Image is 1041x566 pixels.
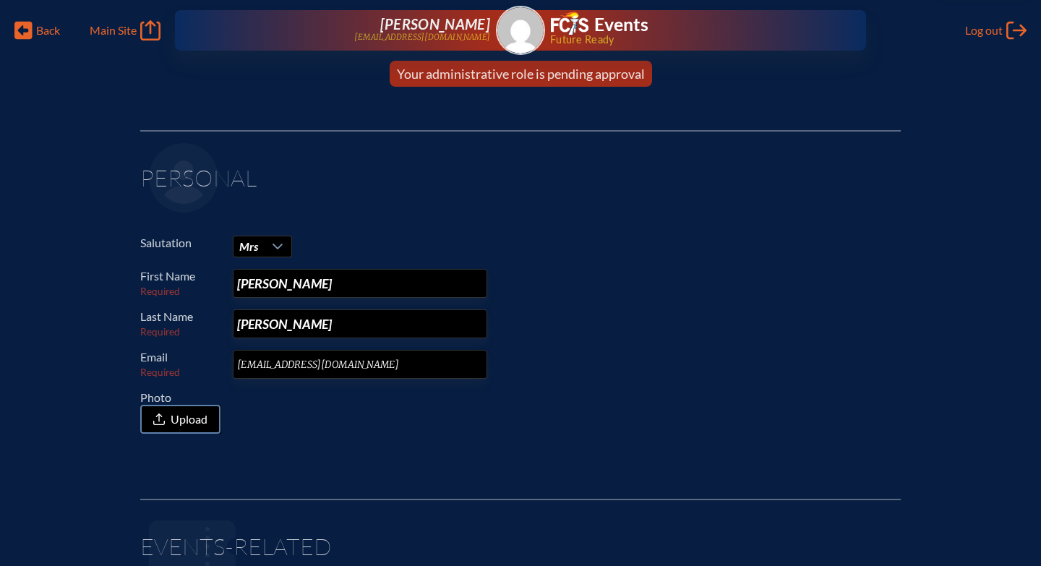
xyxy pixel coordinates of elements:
a: [PERSON_NAME][EMAIL_ADDRESS][DOMAIN_NAME] [221,16,490,45]
span: Mrs [239,239,258,253]
span: Main Site [90,23,137,38]
div: FCIS Events — Future ready [551,12,820,45]
span: Mrs. [234,236,264,257]
h1: Events [594,16,648,34]
span: Required [140,326,180,338]
span: Future Ready [550,35,820,45]
label: Photo [140,390,221,434]
p: [EMAIL_ADDRESS][DOMAIN_NAME] [354,33,490,42]
span: Your administrative role is pending approval [397,66,645,82]
label: Last Name [140,309,221,338]
span: Required [140,366,180,378]
h1: Personal [140,166,901,201]
span: Log out [965,23,1003,38]
label: First Name [140,269,221,298]
img: Florida Council of Independent Schools [551,12,588,35]
a: Main Site [90,20,160,40]
span: Required [140,286,180,297]
span: [PERSON_NAME] [380,15,490,33]
a: FCIS LogoEvents [551,12,648,38]
span: Back [36,23,60,38]
label: Salutation [140,236,221,250]
a: Gravatar [496,6,545,55]
label: Email [140,350,221,379]
a: Your administrative role is pending approval [391,61,651,87]
span: Upload [171,412,207,426]
img: Gravatar [497,7,544,53]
